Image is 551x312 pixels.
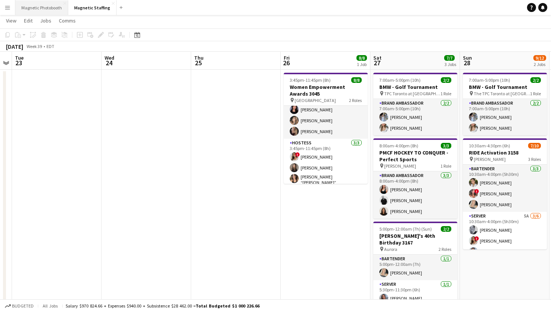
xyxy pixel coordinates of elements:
span: 3/3 [441,143,451,148]
h3: PMCF HOCKEY TO CONQUER - Perfect Sports [373,149,457,163]
span: 25 [193,58,204,67]
span: 7/7 [444,55,455,61]
span: Week 39 [25,43,43,49]
span: 2 Roles [439,246,451,252]
div: [DATE] [6,43,23,50]
app-card-role: Brand Ambassador3/38:00am-4:00pm (8h)[PERSON_NAME][PERSON_NAME][PERSON_NAME] [373,171,457,219]
span: 2/2 [441,226,451,232]
span: [PERSON_NAME] [384,163,416,169]
span: View [6,17,16,24]
div: EDT [46,43,54,49]
app-card-role: Hostess3/33:45pm-11:45pm (8h)![PERSON_NAME][PERSON_NAME][PERSON_NAME] “[PERSON_NAME]” [PERSON_NAME] [284,139,368,188]
app-card-role: Brand Ambassador2/27:00am-5:00pm (10h)[PERSON_NAME][PERSON_NAME] [463,99,547,135]
button: Magnetic Staffing [68,0,117,15]
span: Edit [24,17,33,24]
span: Sat [373,54,382,61]
app-card-role: Server5A3/610:30am-4:00pm (5h30m)[PERSON_NAME]![PERSON_NAME][PERSON_NAME] [463,212,547,292]
span: The TPC Toronto at [GEOGRAPHIC_DATA] [474,91,530,96]
span: 1 Role [530,91,541,96]
span: 10:30am-4:30pm (6h) [469,143,510,148]
span: 1 Role [440,91,451,96]
span: 24 [103,58,114,67]
button: Magnetic Photobooth [15,0,68,15]
span: Fri [284,54,290,61]
span: [PERSON_NAME] [474,156,506,162]
h3: BMW - Golf Tournament [373,84,457,90]
span: Thu [194,54,204,61]
app-job-card: 3:45pm-11:45pm (8h)8/8Women Empowerment Awards 3045 [GEOGRAPHIC_DATA]2 RolesBrand Ambassador5/53:... [284,73,368,184]
span: 7/10 [528,143,541,148]
span: 7:00am-5:00pm (10h) [469,77,510,83]
div: 2 Jobs [534,61,546,67]
span: 3:45pm-11:45pm (8h) [290,77,331,83]
span: Tue [15,54,24,61]
h3: [PERSON_NAME]'s 40th Birthday 3167 [373,232,457,246]
app-card-role: Brand Ambassador2/27:00am-5:00pm (10h)[PERSON_NAME][PERSON_NAME] [373,99,457,135]
span: 26 [283,58,290,67]
span: Budgeted [12,303,34,309]
span: Aurora [384,246,397,252]
app-card-role: Bartender3/310:30am-4:00pm (5h30m)[PERSON_NAME]![PERSON_NAME][PERSON_NAME] [463,165,547,212]
div: Salary $970 824.66 + Expenses $940.00 + Subsistence $28 462.00 = [66,303,259,309]
span: Comms [59,17,76,24]
span: 28 [462,58,472,67]
app-card-role: Server1/15:30pm-11:30pm (6h)[PERSON_NAME] [373,280,457,306]
span: 8/8 [356,55,367,61]
span: 1 Role [440,163,451,169]
span: Sun [463,54,472,61]
app-job-card: 10:30am-4:30pm (6h)7/10RIDE Activation 3158 [PERSON_NAME]3 RolesBartender3/310:30am-4:00pm (5h30m... [463,138,547,249]
span: All jobs [41,303,59,309]
a: Comms [56,16,79,25]
span: 8/8 [351,77,362,83]
span: ! [475,189,479,193]
a: View [3,16,19,25]
button: Budgeted [4,302,35,310]
span: 3 Roles [528,156,541,162]
span: [GEOGRAPHIC_DATA] [295,97,336,103]
span: 7:00am-5:00pm (10h) [379,77,421,83]
app-card-role: Bartender1/15:00pm-12:00am (7h)[PERSON_NAME] [373,255,457,280]
span: ! [295,152,300,157]
span: 2 Roles [349,97,362,103]
span: 27 [372,58,382,67]
app-job-card: 8:00am-4:00pm (8h)3/3PMCF HOCKEY TO CONQUER - Perfect Sports [PERSON_NAME]1 RoleBrand Ambassador3... [373,138,457,219]
app-job-card: 7:00am-5:00pm (10h)2/2BMW - Golf Tournament The TPC Toronto at [GEOGRAPHIC_DATA]1 RoleBrand Ambas... [463,73,547,135]
span: Jobs [40,17,51,24]
span: Total Budgeted $1 000 226.66 [196,303,259,309]
span: 23 [14,58,24,67]
h3: BMW - Golf Tournament [463,84,547,90]
span: 5:00pm-12:00am (7h) (Sun) [379,226,432,232]
a: Edit [21,16,36,25]
span: 9/12 [533,55,546,61]
span: 2/2 [441,77,451,83]
div: 3 Jobs [445,61,456,67]
app-job-card: 5:00pm-12:00am (7h) (Sun)2/2[PERSON_NAME]'s 40th Birthday 3167 Aurora2 RolesBartender1/15:00pm-12... [373,222,457,306]
h3: RIDE Activation 3158 [463,149,547,156]
div: 1 Job [357,61,367,67]
span: TPC Toronto at [GEOGRAPHIC_DATA] [384,91,440,96]
app-job-card: 7:00am-5:00pm (10h)2/2BMW - Golf Tournament TPC Toronto at [GEOGRAPHIC_DATA]1 RoleBrand Ambassado... [373,73,457,135]
a: Jobs [37,16,54,25]
h3: Women Empowerment Awards 3045 [284,84,368,97]
span: ! [475,236,479,241]
span: 2/2 [530,77,541,83]
span: 8:00am-4:00pm (8h) [379,143,418,148]
span: Wed [105,54,114,61]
